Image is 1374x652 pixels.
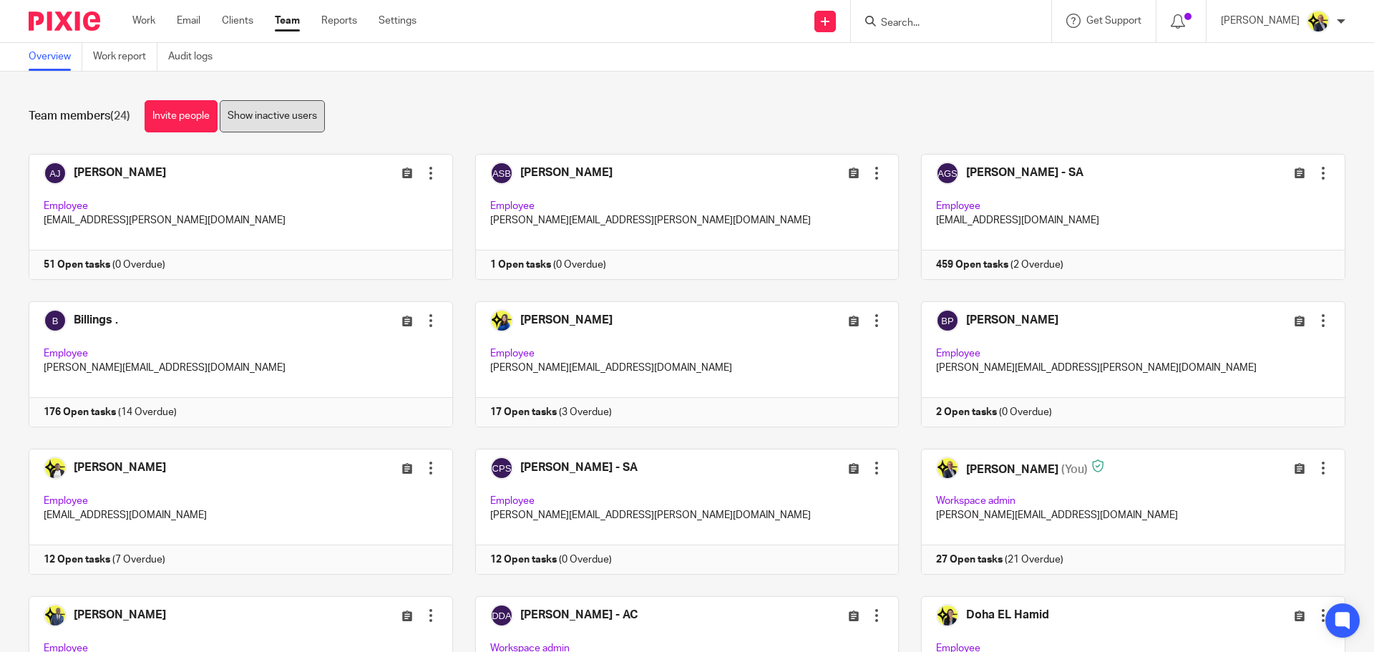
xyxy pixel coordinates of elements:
img: Pixie [29,11,100,31]
span: Get Support [1086,16,1141,26]
a: Work report [93,43,157,71]
a: Show inactive users [220,100,325,132]
a: Work [132,14,155,28]
input: Search [880,17,1008,30]
a: Reports [321,14,357,28]
a: Clients [222,14,253,28]
a: Audit logs [168,43,223,71]
a: Settings [379,14,416,28]
h1: Team members [29,109,130,124]
img: Dan-Starbridge%20(1).jpg [1307,10,1330,33]
p: [PERSON_NAME] [1221,14,1300,28]
a: Invite people [145,100,218,132]
a: Overview [29,43,82,71]
a: Team [275,14,300,28]
span: (24) [110,110,130,122]
a: Email [177,14,200,28]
